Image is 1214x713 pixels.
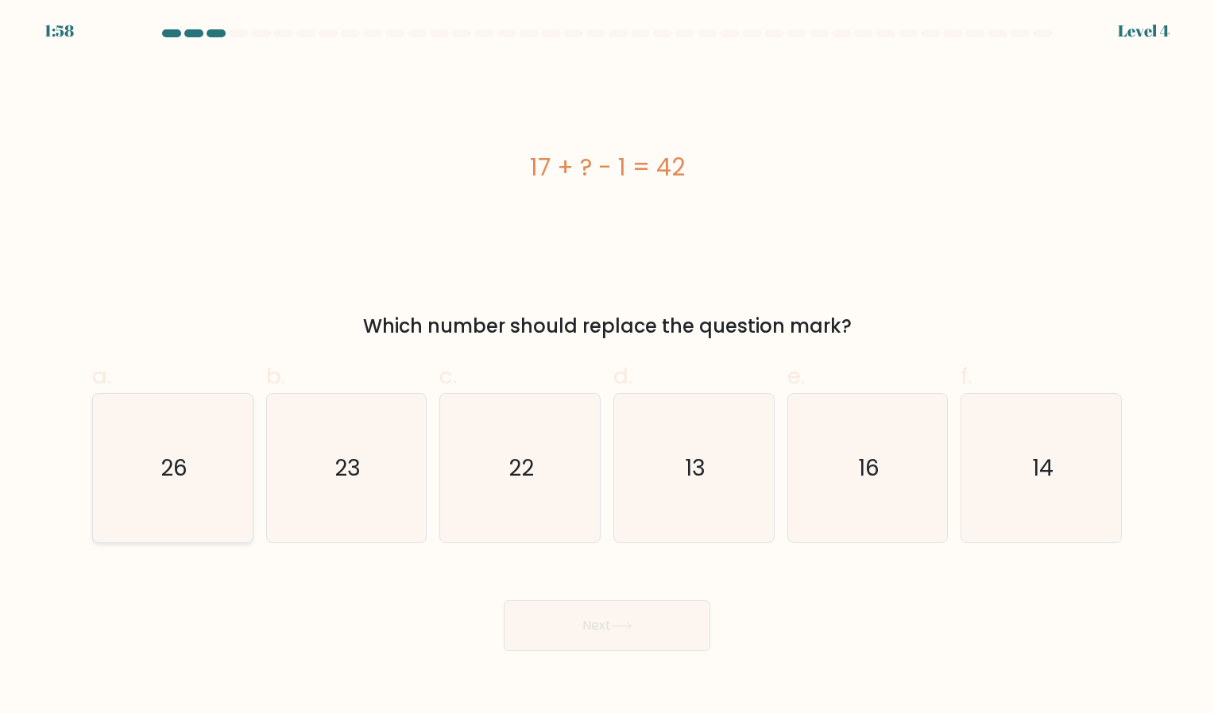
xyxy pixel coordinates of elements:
span: b. [266,360,285,391]
div: 17 + ? - 1 = 42 [92,149,1122,185]
text: 16 [858,453,880,484]
span: d. [613,360,632,391]
text: 22 [509,453,535,484]
span: c. [439,360,457,391]
text: 13 [685,453,706,484]
button: Next [504,600,710,651]
div: 1:58 [44,19,74,43]
text: 26 [160,453,188,484]
div: Level 4 [1118,19,1170,43]
span: a. [92,360,111,391]
text: 14 [1032,453,1054,484]
span: f. [961,360,972,391]
text: 23 [334,453,361,484]
div: Which number should replace the question mark? [102,312,1112,341]
span: e. [787,360,805,391]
